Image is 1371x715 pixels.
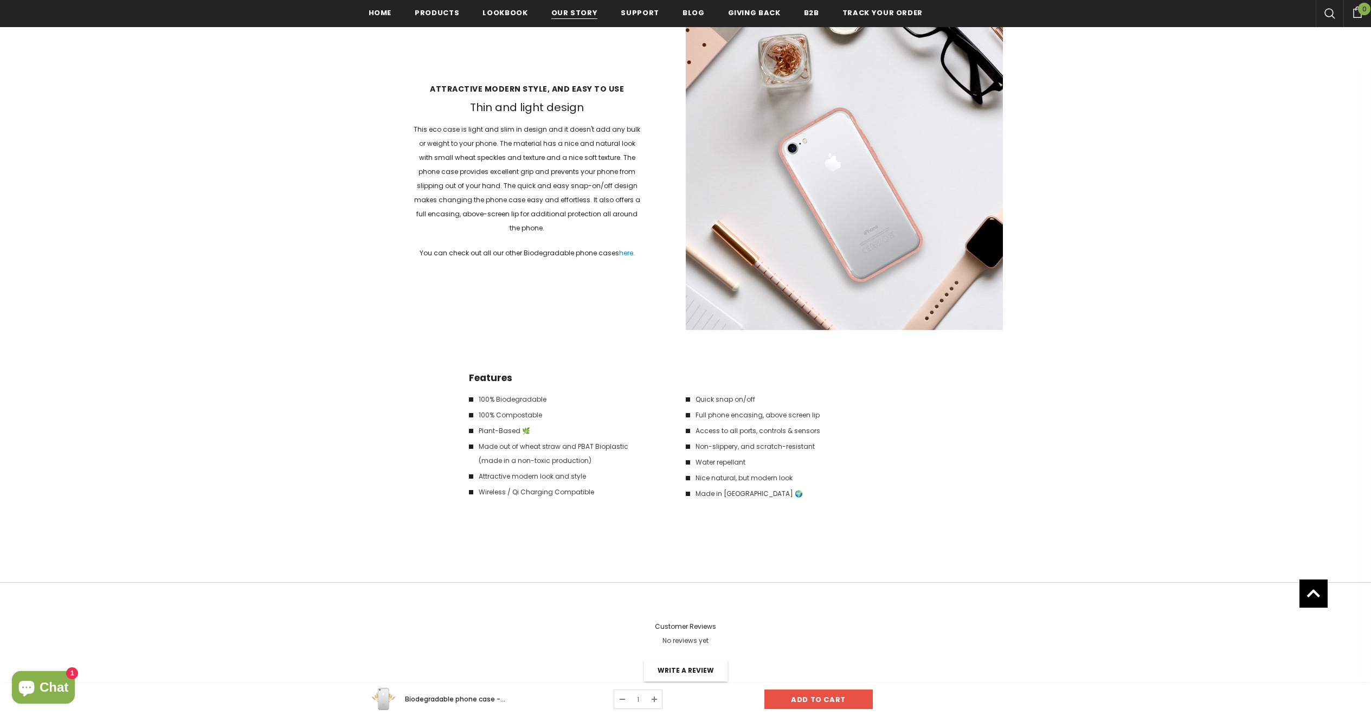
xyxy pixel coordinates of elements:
[842,8,923,18] span: Track your order
[469,424,675,438] li: Plant-Based 🌿
[686,424,892,438] li: Access to all ports, controls & sensors
[469,469,675,484] li: Attractive modern look and style
[655,622,716,631] span: Customer Reviews
[469,485,675,499] li: Wireless / Qi Charging Compatible
[413,101,641,114] h3: Thin and light design
[804,8,819,18] span: B2B
[413,246,641,260] p: You can check out all our other Biodegradable phone cases .
[413,83,641,94] strong: Attractive modern style, and easy to use
[764,690,873,709] input: Add to cart
[686,455,892,469] li: Water repellant
[686,471,892,485] li: Nice natural, but modern look
[686,392,892,407] li: Quick snap on/off
[683,8,705,18] span: Blog
[621,8,659,18] span: support
[9,671,78,706] inbox-online-store-chat: Shopify online store chat
[469,440,675,468] li: Made out of wheat straw and PBAT Bioplastic (made in a non-toxic production)
[686,408,892,422] li: Full phone encasing, above screen lip
[686,440,892,454] li: Non-slippery, and scratch-resistant
[1358,3,1370,15] span: 0
[686,13,1003,330] img: Office Table and a Transparent Pink Biodegradable Case
[469,392,675,407] li: 100% Biodegradable
[728,8,781,18] span: Giving back
[662,636,709,645] span: No reviews yet
[469,371,675,385] h4: Features
[369,8,392,18] span: Home
[482,8,527,18] span: Lookbook
[551,8,598,18] span: Our Story
[413,123,641,235] p: This eco case is light and slim in design and it doesn't add any bulk or weight to your phone. Th...
[686,487,892,501] li: Made in [GEOGRAPHIC_DATA] 🌍
[469,408,675,422] li: 100% Compostable
[1343,5,1371,18] a: 0
[644,660,728,681] a: Write a review
[415,8,459,18] span: Products
[619,248,633,257] a: here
